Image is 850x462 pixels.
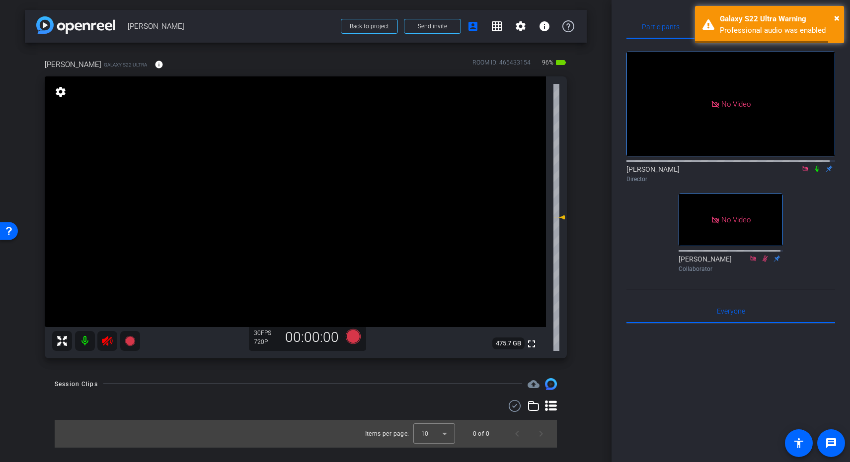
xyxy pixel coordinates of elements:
[365,429,409,439] div: Items per page:
[473,429,489,439] div: 0 of 0
[825,437,837,449] mat-icon: message
[505,422,529,446] button: Previous page
[36,16,115,34] img: app-logo
[491,20,503,32] mat-icon: grid_on
[717,308,745,315] span: Everyone
[679,254,783,273] div: [PERSON_NAME]
[341,19,398,34] button: Back to project
[54,86,68,98] mat-icon: settings
[261,330,271,336] span: FPS
[492,337,525,349] span: 475.7 GB
[128,16,335,36] span: [PERSON_NAME]
[553,211,565,223] mat-icon: 0 dB
[626,175,835,184] div: Director
[528,378,540,390] span: Destinations for your clips
[529,422,553,446] button: Next page
[642,23,680,30] span: Participants
[254,338,279,346] div: 720P
[279,329,345,346] div: 00:00:00
[834,12,840,24] span: ×
[555,57,567,68] mat-icon: battery_std
[526,338,538,350] mat-icon: fullscreen
[721,215,751,224] span: No Video
[720,25,837,36] div: Professional audio was enabled
[626,164,835,184] div: [PERSON_NAME]
[541,55,555,70] span: 96%
[793,437,805,449] mat-icon: accessibility
[55,379,98,389] div: Session Clips
[721,99,751,108] span: No Video
[539,20,550,32] mat-icon: info
[472,58,531,72] div: ROOM ID: 465433154
[404,19,461,34] button: Send invite
[350,23,389,30] span: Back to project
[545,378,557,390] img: Session clips
[720,13,837,25] div: Galaxy S22 Ultra Warning
[528,378,540,390] mat-icon: cloud_upload
[104,61,147,68] span: Galaxy S22 Ultra
[418,22,447,30] span: Send invite
[679,264,783,273] div: Collaborator
[467,20,479,32] mat-icon: account_box
[834,10,840,25] button: Close
[254,329,279,337] div: 30
[155,60,163,69] mat-icon: info
[45,59,101,70] span: [PERSON_NAME]
[515,20,527,32] mat-icon: settings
